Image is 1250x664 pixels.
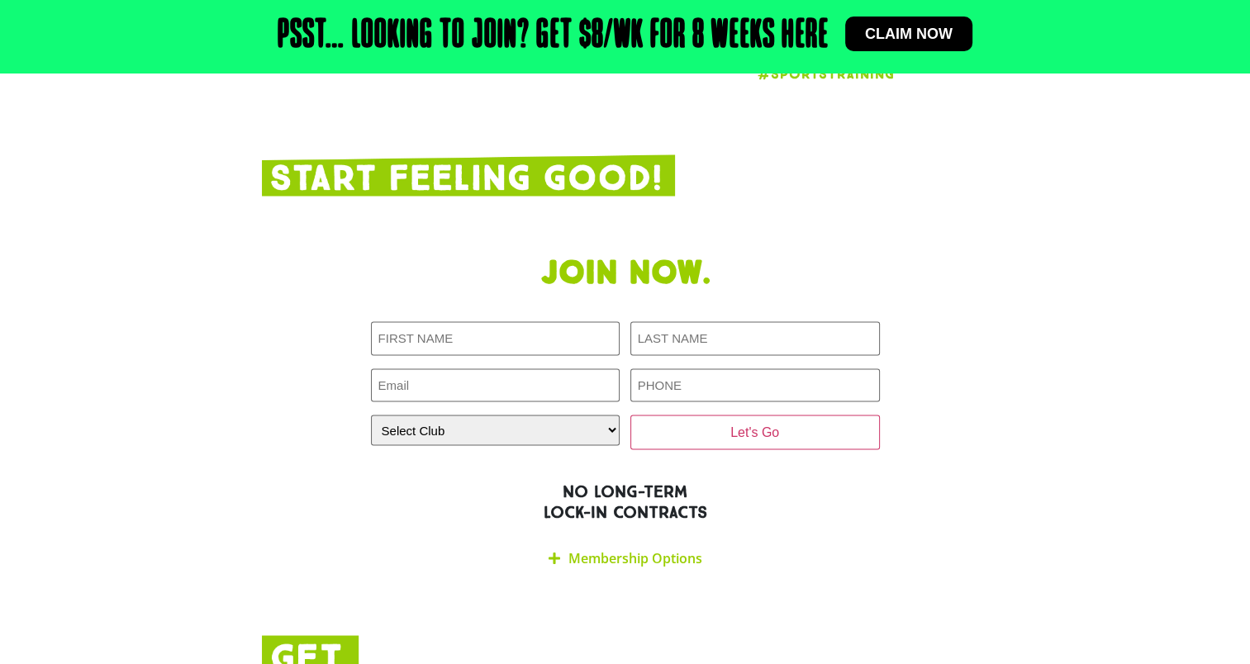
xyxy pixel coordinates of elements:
[845,17,972,51] a: Claim now
[630,415,880,449] input: Let's Go
[262,254,989,293] h1: Join now.
[371,321,620,355] input: FIRST NAME
[865,26,953,41] span: Claim now
[630,321,880,355] input: LAST NAME
[371,538,880,577] div: Membership Options
[278,17,829,56] h2: Psst… Looking to join? Get $8/wk for 8 weeks here
[568,548,702,567] a: Membership Options
[371,368,620,402] input: Email
[262,481,989,522] h2: NO LONG-TERM LOCK-IN CONTRACTS
[630,368,880,402] input: PHONE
